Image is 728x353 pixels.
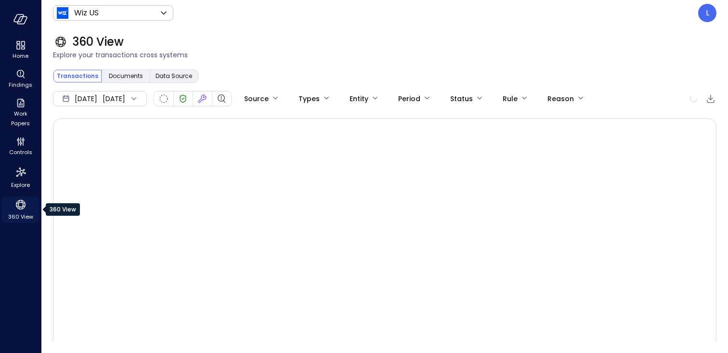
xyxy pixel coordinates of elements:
[398,91,420,107] div: Period
[2,67,39,91] div: Findings
[2,96,39,129] div: Work Papers
[244,91,269,107] div: Source
[72,34,124,50] span: 360 View
[9,147,32,157] span: Controls
[2,135,39,158] div: Controls
[547,91,574,107] div: Reason
[698,4,716,22] div: Lee
[350,91,368,107] div: Entity
[503,91,518,107] div: Rule
[689,94,698,103] span: calculating...
[74,7,99,19] p: Wiz US
[156,71,192,81] span: Data Source
[2,39,39,62] div: Home
[53,50,716,60] span: Explore your transactions cross systems
[450,91,473,107] div: Status
[57,71,98,81] span: Transactions
[109,71,143,81] span: Documents
[13,51,28,61] span: Home
[9,80,32,90] span: Findings
[299,91,320,107] div: Types
[46,203,80,216] div: 360 View
[6,109,35,128] span: Work Papers
[159,94,168,103] div: Not Scanned
[8,212,33,222] span: 360 View
[75,93,97,104] span: [DATE]
[177,93,189,105] div: Verified
[2,196,39,222] div: 360 View
[11,180,30,190] span: Explore
[57,7,68,19] img: Icon
[2,164,39,191] div: Explore
[706,7,709,19] p: L
[196,93,208,105] div: Fixed
[216,93,227,105] div: Finding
